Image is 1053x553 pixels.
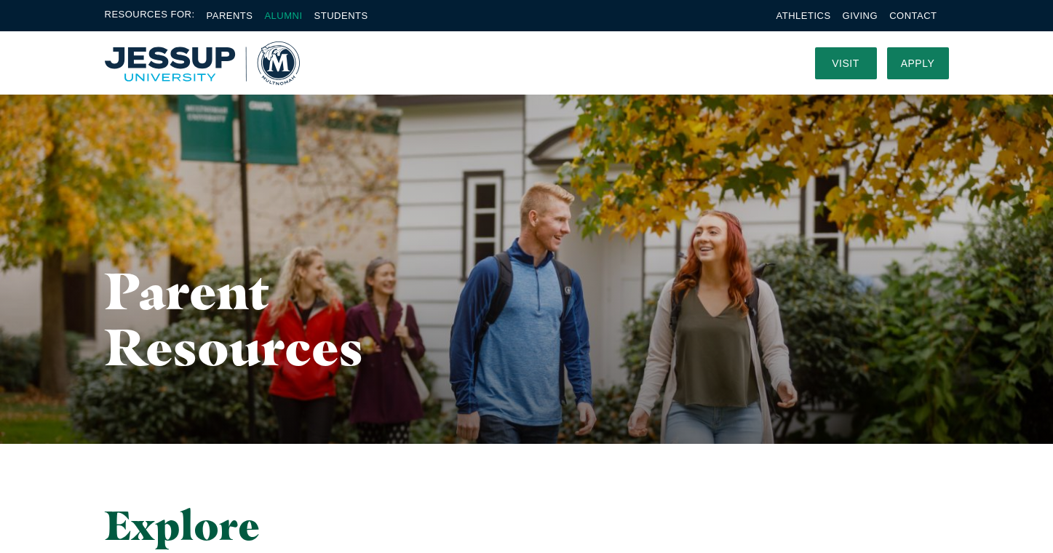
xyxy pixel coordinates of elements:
a: Contact [889,10,937,21]
a: Parents [207,10,253,21]
a: Giving [843,10,878,21]
a: Students [314,10,368,21]
img: Multnomah University Logo [105,41,300,85]
a: Home [105,41,300,85]
span: Resources For: [105,7,195,24]
a: Apply [887,47,949,79]
a: Alumni [264,10,302,21]
h1: Parent Resources [105,263,441,375]
h2: Explore [105,502,659,549]
a: Visit [815,47,877,79]
a: Athletics [776,10,831,21]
